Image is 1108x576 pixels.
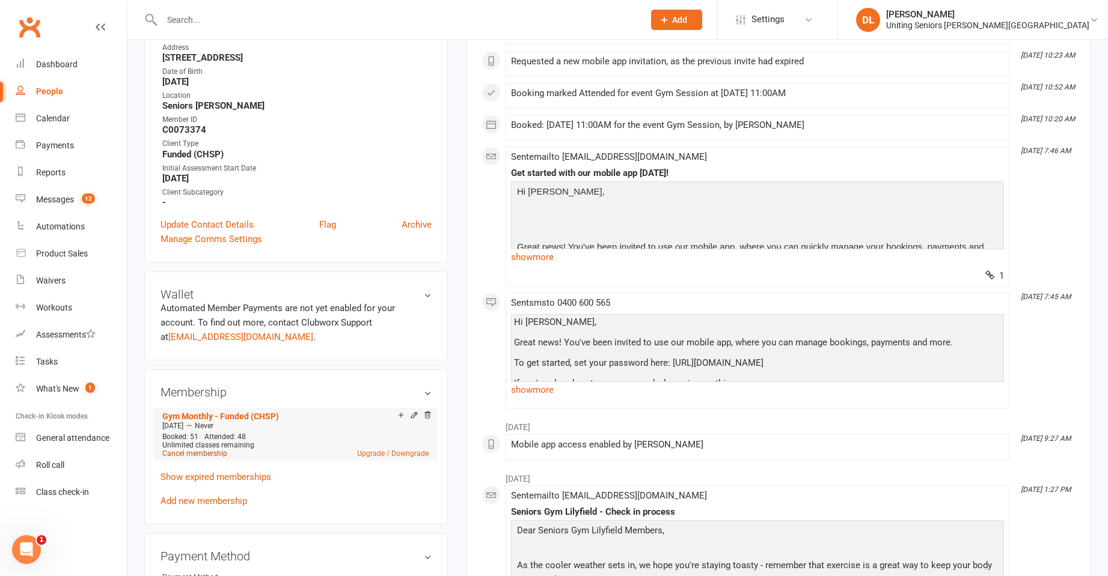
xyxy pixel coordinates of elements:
[511,120,1004,130] div: Booked: [DATE] 11:00AM for the event Gym Session, by [PERSON_NAME]
[168,332,313,342] a: [EMAIL_ADDRESS][DOMAIN_NAME]
[162,114,432,126] div: Member ID
[162,52,432,63] strong: [STREET_ADDRESS]
[36,357,58,366] div: Tasks
[162,173,432,184] strong: [DATE]
[511,490,707,501] span: Sent email to [EMAIL_ADDRESS][DOMAIN_NAME]
[511,381,1004,398] a: show more
[16,348,127,375] a: Tasks
[162,197,432,208] strong: -
[16,321,127,348] a: Assessments
[204,432,246,441] span: Attended: 48
[36,59,78,69] div: Dashboard
[36,460,64,470] div: Roll call
[511,249,1004,265] a: show more
[36,330,96,339] div: Assessments
[16,213,127,240] a: Automations
[357,449,429,458] a: Upgrade / Downgrade
[195,422,213,430] span: Never
[161,303,395,342] no-payment-system: Automated Member Payments are not yet enabled for your account. To find out more, contact Clubwor...
[36,487,89,497] div: Class check-in
[514,184,1001,202] p: Hi [PERSON_NAME],
[886,9,1089,20] div: [PERSON_NAME]
[1021,485,1071,494] i: [DATE] 1:27 PM
[402,217,432,232] a: Archive
[751,6,785,33] span: Settings
[161,288,432,301] h3: Wallet
[36,195,74,204] div: Messages
[511,168,1004,178] div: Get started with our mobile app [DATE]!
[162,90,432,102] div: Location
[651,10,702,30] button: Add
[514,317,1001,429] div: Hi [PERSON_NAME], Great news! You've been invited to use our mobile app, where you can manage boo...
[14,12,44,42] a: Clubworx
[16,425,127,452] a: General attendance kiosk mode
[161,550,432,563] h3: Payment Method
[511,440,1004,450] div: Mobile app access enabled by [PERSON_NAME]
[162,138,432,150] div: Client Type
[162,422,183,430] span: [DATE]
[36,168,66,177] div: Reports
[36,384,79,393] div: What's New
[161,232,262,246] a: Manage Comms Settings
[162,76,432,87] strong: [DATE]
[162,449,227,458] a: Cancel membership
[1021,147,1071,155] i: [DATE] 7:46 AM
[1021,83,1075,91] i: [DATE] 10:52 AM
[511,507,1004,517] div: Seniors Gym Lilyfield - Check in process
[16,267,127,294] a: Waivers
[162,100,432,111] strong: Seniors [PERSON_NAME]
[162,66,432,77] div: Date of Birth
[482,414,1076,434] li: [DATE]
[16,105,127,132] a: Calendar
[511,88,1004,99] div: Booking marked Attended for event Gym Session at [DATE] 11:00AM
[985,270,1004,281] span: 1
[16,78,127,105] a: People
[162,187,432,198] div: Client Subcategory
[161,471,271,482] a: Show expired memberships
[36,114,70,123] div: Calendar
[1021,115,1075,123] i: [DATE] 10:20 AM
[162,411,279,421] a: Gym Monthly - Funded (CHSP)
[511,297,610,308] span: Sent sms to 0400 600 565
[514,523,1001,541] p: Dear Seniors Gym Lilyfield Members,
[36,222,85,231] div: Automations
[1021,434,1071,443] i: [DATE] 9:27 AM
[482,466,1076,485] li: [DATE]
[36,433,109,443] div: General attendance
[162,432,198,441] span: Booked: 51
[158,11,635,28] input: Search...
[16,186,127,213] a: Messages 12
[162,163,432,174] div: Initial Assessment Start Date
[36,86,63,96] div: People
[16,240,127,267] a: Product Sales
[161,496,247,506] a: Add new membership
[511,56,1004,67] div: Requested a new mobile app invitation, as the previous invite had expired
[85,383,95,393] span: 1
[36,303,72,312] div: Workouts
[16,51,127,78] a: Dashboard
[162,124,432,135] strong: C0073374
[886,20,1089,31] div: Uniting Seniors [PERSON_NAME][GEOGRAPHIC_DATA]
[319,217,336,232] a: Flag
[1021,293,1071,301] i: [DATE] 7:45 AM
[37,535,46,545] span: 1
[162,42,432,53] div: Address
[36,276,66,285] div: Waivers
[12,535,41,564] iframe: Intercom live chat
[514,240,1001,271] p: Great news! You've been invited to use our mobile app, where you can quickly manage your bookings...
[16,479,127,506] a: Class kiosk mode
[161,217,254,232] a: Update Contact Details
[16,159,127,186] a: Reports
[16,132,127,159] a: Payments
[159,421,432,431] div: —
[1021,51,1075,59] i: [DATE] 10:23 AM
[161,386,432,399] h3: Membership
[162,149,432,160] strong: Funded (CHSP)
[856,8,880,32] div: DL
[36,249,88,258] div: Product Sales
[511,151,707,162] span: Sent email to [EMAIL_ADDRESS][DOMAIN_NAME]
[16,375,127,402] a: What's New1
[16,452,127,479] a: Roll call
[16,294,127,321] a: Workouts
[672,15,687,25] span: Add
